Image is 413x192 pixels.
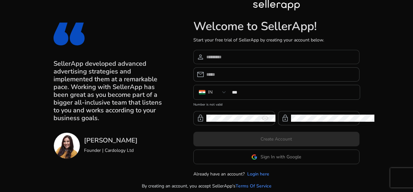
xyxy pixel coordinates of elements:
div: IN [208,89,213,96]
h3: SellerApp developed advanced advertising strategies and implemented them at a remarkable pace. Wo... [54,60,164,122]
span: person [197,53,204,61]
p: Founder | Cardology Ltd [84,147,138,154]
span: email [197,71,204,78]
a: Terms Of Service [236,183,272,189]
a: Login here [247,171,269,177]
p: Start your free trial of SellerApp by creating your account below. [193,37,359,43]
p: Already have an account? [193,171,245,177]
h1: Welcome to SellerApp! [193,19,359,33]
span: lock [197,114,204,122]
span: lock [281,114,289,122]
mat-icon: remove_red_eye [257,114,273,122]
h3: [PERSON_NAME] [84,137,138,144]
mat-error: Number is not valid [193,100,359,107]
